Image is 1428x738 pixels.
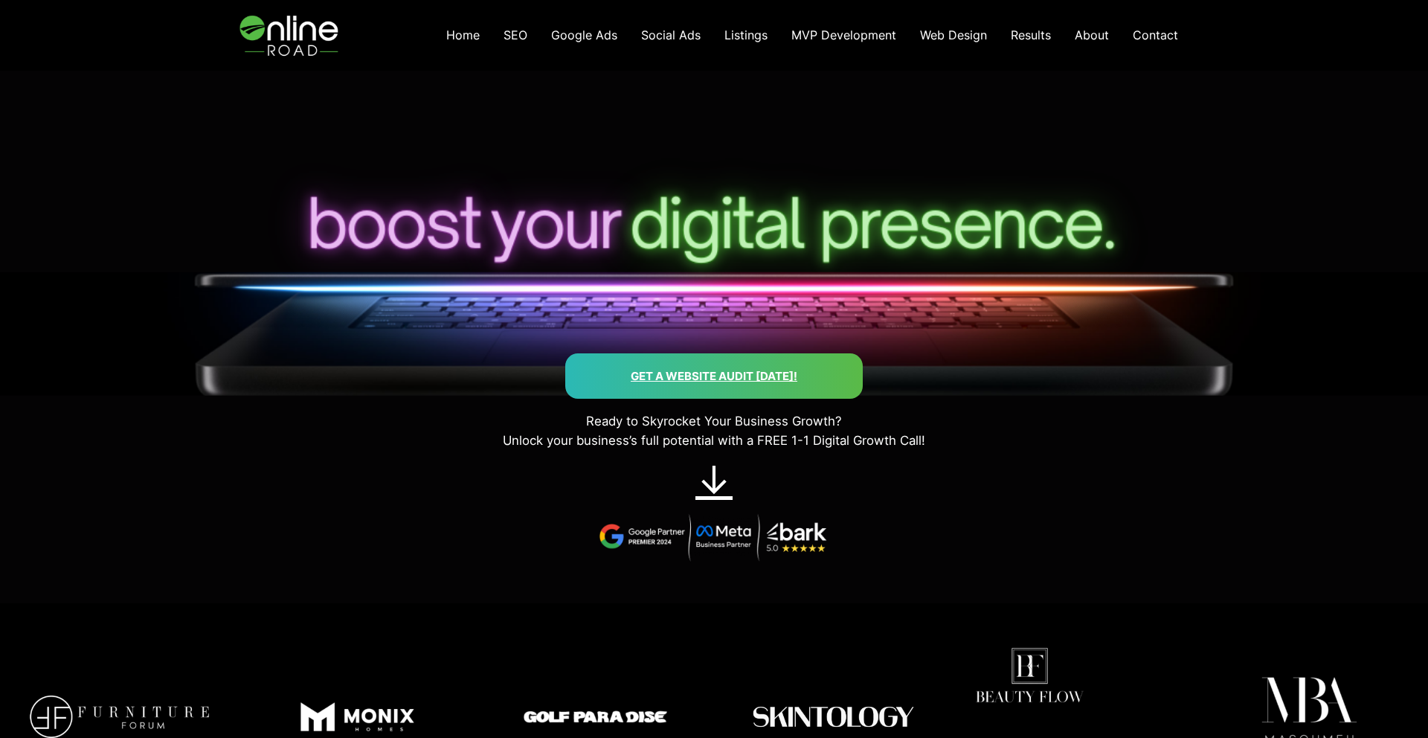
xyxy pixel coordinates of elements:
[908,20,999,51] a: Web Design
[504,28,527,42] span: SEO
[492,20,539,51] a: SEO
[629,20,713,51] a: Social Ads
[434,20,1190,51] nav: Navigation
[695,456,733,504] a: ↓
[71,411,1357,450] p: Ready to Skyrocket Your Business Growth? Unlock your business’s full potential with a FREE 1-1 Di...
[1011,28,1051,42] span: Results
[434,20,492,51] a: Home
[999,20,1063,51] a: Results
[779,20,908,51] a: MVP Development
[1121,20,1190,51] a: Contact
[1063,20,1121,51] a: About
[446,28,480,42] span: Home
[641,28,701,42] span: Social Ads
[1133,28,1178,42] span: Contact
[920,28,987,42] span: Web Design
[791,28,896,42] span: MVP Development
[713,20,779,51] a: Listings
[724,28,768,42] span: Listings
[551,28,617,42] span: Google Ads
[1075,28,1109,42] span: About
[539,20,629,51] a: Google Ads
[631,369,797,383] a: Get a Website AUdit [DATE]!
